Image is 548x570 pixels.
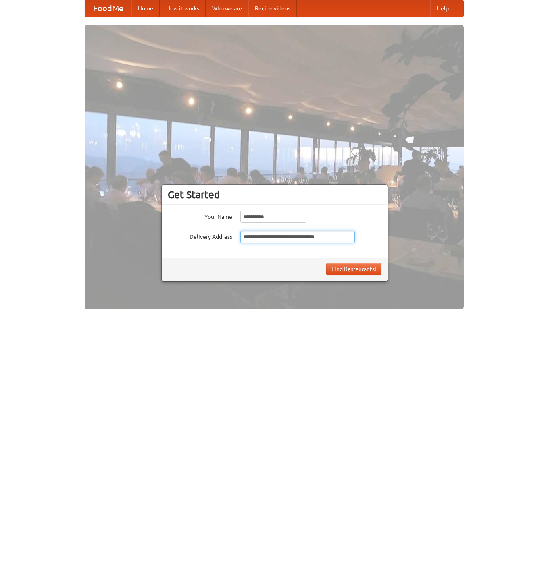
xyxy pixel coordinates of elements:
h3: Get Started [168,189,381,201]
a: Who we are [206,0,248,17]
a: How it works [160,0,206,17]
a: FoodMe [85,0,131,17]
a: Recipe videos [248,0,297,17]
a: Home [131,0,160,17]
label: Delivery Address [168,231,232,241]
button: Find Restaurants! [326,263,381,275]
a: Help [430,0,455,17]
label: Your Name [168,211,232,221]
